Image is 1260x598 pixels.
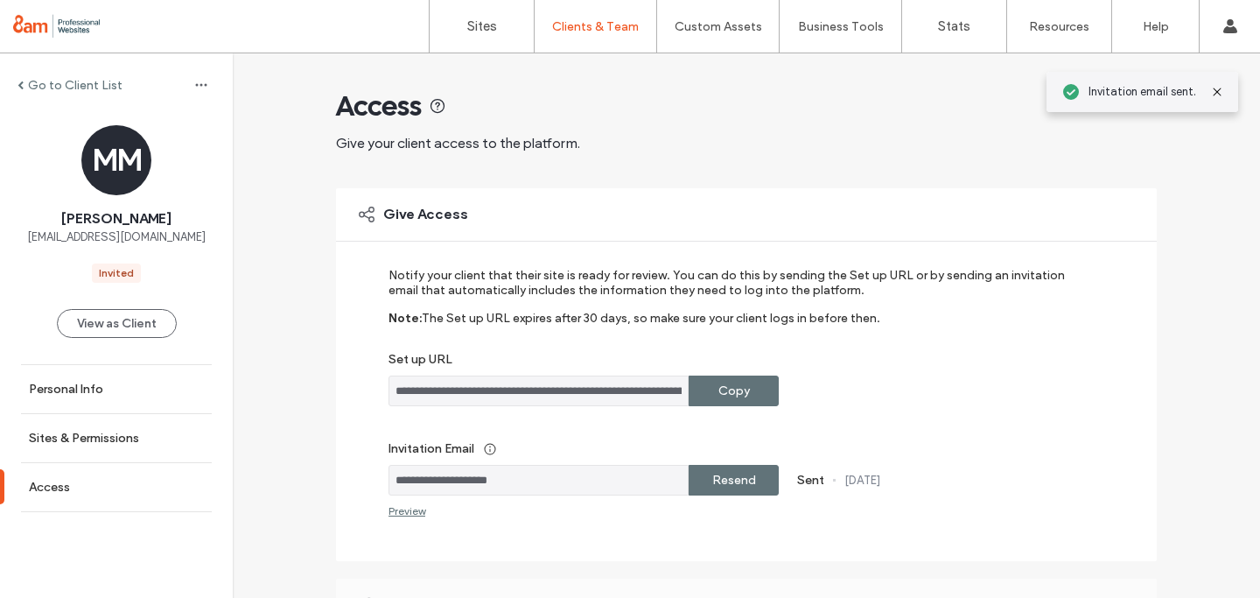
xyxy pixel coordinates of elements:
[718,375,750,407] label: Copy
[383,205,468,224] span: Give Access
[388,352,1081,376] label: Set up URL
[938,18,970,34] label: Stats
[1029,19,1089,34] label: Resources
[29,431,139,446] label: Sites & Permissions
[28,78,122,93] label: Go to Client List
[99,265,134,281] div: Invited
[388,433,1081,465] label: Invitation Email
[29,480,70,495] label: Access
[552,19,639,34] label: Clients & Team
[336,88,422,123] span: Access
[81,125,151,195] div: MM
[29,382,103,397] label: Personal Info
[336,135,580,151] span: Give your client access to the platform.
[57,309,177,338] button: View as Client
[844,474,880,487] label: [DATE]
[1143,19,1169,34] label: Help
[388,311,422,352] label: Note:
[61,209,171,229] span: [PERSON_NAME]
[388,268,1081,311] label: Notify your client that their site is ready for review. You can do this by sending the Set up URL...
[40,12,76,28] span: Help
[675,19,762,34] label: Custom Assets
[712,464,756,496] label: Resend
[798,19,884,34] label: Business Tools
[1088,83,1196,101] span: Invitation email sent.
[467,18,497,34] label: Sites
[27,229,206,246] span: [EMAIL_ADDRESS][DOMAIN_NAME]
[797,473,824,488] label: Sent
[388,504,425,517] div: Preview
[422,311,880,352] label: The Set up URL expires after 30 days, so make sure your client logs in before then.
